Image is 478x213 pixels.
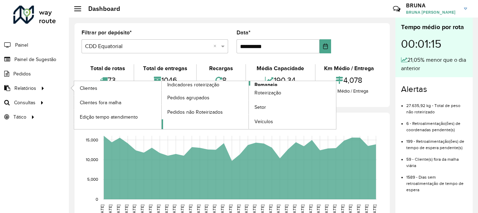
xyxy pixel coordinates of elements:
[136,64,194,73] div: Total de entregas
[96,197,98,201] text: 0
[406,115,467,133] li: 6 - Retroalimentação(ões) de coordenadas pendente(s)
[74,110,161,124] a: Edição tempo atendimento
[167,108,223,116] span: Pedidos não Roteirizados
[254,89,281,96] span: Roteirização
[199,73,244,88] div: 8
[167,81,219,88] span: Indicadores roteirização
[254,81,277,88] span: Romaneio
[254,118,273,125] span: Veículos
[309,2,382,21] div: Críticas? Dúvidas? Elogios? Sugestões? Entre em contato conosco!
[162,81,336,129] a: Romaneio
[237,28,251,37] label: Data
[80,99,121,106] span: Clientes fora malha
[80,113,138,121] span: Edição tempo atendimento
[86,138,98,142] text: 15,000
[401,56,467,73] div: 21,05% menor que o dia anterior
[199,64,244,73] div: Recargas
[167,94,209,101] span: Pedidos agrupados
[249,115,336,129] a: Veículos
[406,151,467,169] li: 59 - Cliente(s) fora da malha viária
[13,70,31,78] span: Pedidos
[87,177,98,182] text: 5,000
[317,73,381,88] div: 4,078
[81,5,120,13] h2: Dashboard
[406,97,467,115] li: 27.635,92 kg - Total de peso não roteirizado
[162,105,249,119] a: Pedidos não Roteirizados
[406,169,467,193] li: 1589 - Dias sem retroalimentação de tempo de espera
[254,104,266,111] span: Setor
[14,56,56,63] span: Painel de Sugestão
[15,41,28,49] span: Painel
[401,22,467,32] div: Tempo médio por rota
[389,1,404,16] a: Contato Rápido
[213,42,219,51] span: Clear all
[14,99,35,106] span: Consultas
[86,157,98,162] text: 10,000
[401,32,467,56] div: 00:01:15
[14,85,36,92] span: Relatórios
[162,91,249,105] a: Pedidos agrupados
[317,64,381,73] div: Km Médio / Entrega
[406,133,467,151] li: 199 - Retroalimentação(ões) de tempo de espera pendente(s)
[401,84,467,94] h4: Alertas
[249,86,336,100] a: Roteirização
[406,2,459,9] h3: BRUNA
[74,81,161,95] a: Clientes
[248,73,313,88] div: 190,34
[80,85,97,92] span: Clientes
[74,81,249,129] a: Indicadores roteirização
[248,64,313,73] div: Média Capacidade
[74,95,161,109] a: Clientes fora malha
[83,64,132,73] div: Total de rotas
[406,9,459,15] span: BRUNA [PERSON_NAME]
[83,73,132,88] div: 73
[249,100,336,114] a: Setor
[13,113,26,121] span: Tático
[136,73,194,88] div: 1046
[82,28,132,37] label: Filtrar por depósito
[319,39,331,53] button: Choose Date
[317,88,381,95] div: Km Médio / Entrega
